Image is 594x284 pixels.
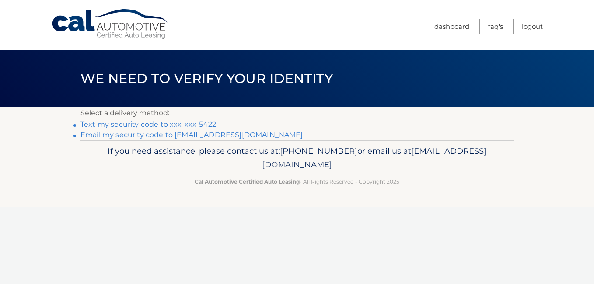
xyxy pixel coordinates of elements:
a: Text my security code to xxx-xxx-5422 [80,120,216,128]
a: FAQ's [488,19,503,34]
a: Logout [522,19,543,34]
p: - All Rights Reserved - Copyright 2025 [86,177,508,186]
span: [PHONE_NUMBER] [280,146,357,156]
p: Select a delivery method: [80,107,514,119]
p: If you need assistance, please contact us at: or email us at [86,144,508,172]
strong: Cal Automotive Certified Auto Leasing [195,178,300,185]
span: We need to verify your identity [80,70,333,87]
a: Dashboard [434,19,469,34]
a: Email my security code to [EMAIL_ADDRESS][DOMAIN_NAME] [80,131,303,139]
a: Cal Automotive [51,9,169,40]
